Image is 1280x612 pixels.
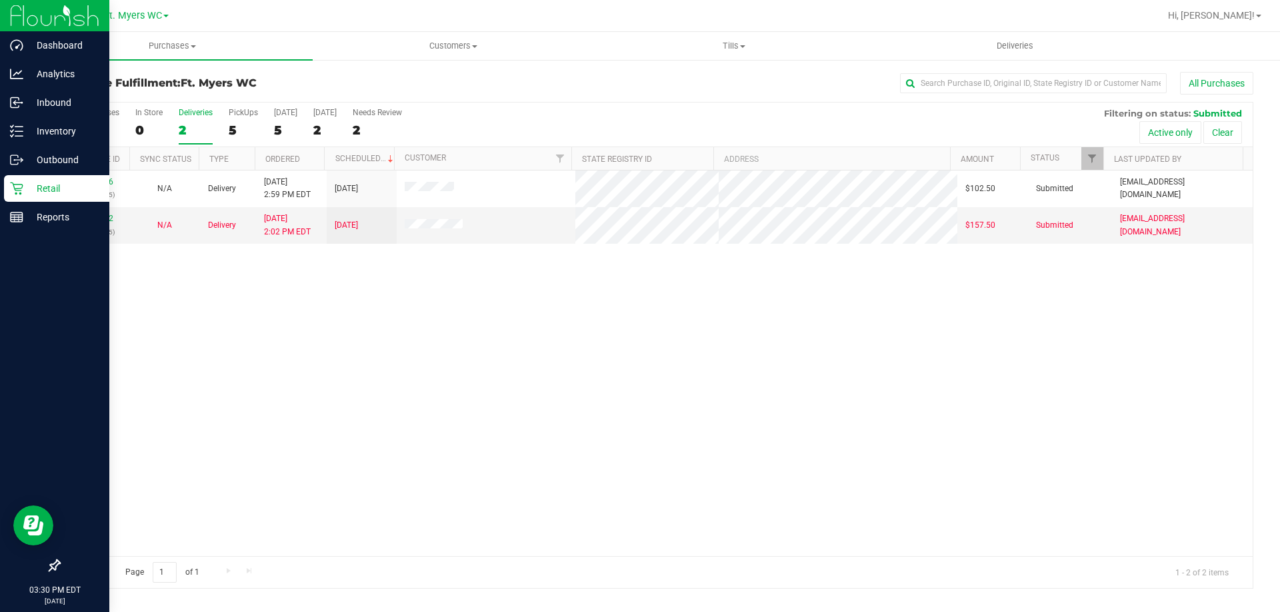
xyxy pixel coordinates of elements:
[181,77,257,89] span: Ft. Myers WC
[265,154,300,164] a: Ordered
[157,219,172,232] button: N/A
[582,154,652,164] a: State Registry ID
[1139,121,1201,144] button: Active only
[335,219,358,232] span: [DATE]
[1203,121,1242,144] button: Clear
[23,123,103,139] p: Inventory
[10,210,23,224] inline-svg: Reports
[23,37,103,53] p: Dashboard
[335,182,358,195] span: [DATE]
[157,184,172,193] span: Not Applicable
[32,32,313,60] a: Purchases
[76,177,113,186] a: 11844896
[1081,147,1103,170] a: Filter
[10,125,23,138] inline-svg: Inventory
[593,32,874,60] a: Tills
[274,123,297,138] div: 5
[353,123,402,138] div: 2
[179,123,213,138] div: 2
[713,147,950,170] th: Address
[23,209,103,225] p: Reports
[965,219,995,232] span: $157.50
[961,154,994,164] a: Amount
[965,182,995,195] span: $102.50
[1104,108,1191,119] span: Filtering on status:
[313,40,593,52] span: Customers
[23,66,103,82] p: Analytics
[1120,212,1245,238] span: [EMAIL_ADDRESS][DOMAIN_NAME]
[549,147,571,170] a: Filter
[264,176,311,201] span: [DATE] 2:59 PM EDT
[10,67,23,81] inline-svg: Analytics
[23,180,103,196] p: Retail
[1168,10,1255,21] span: Hi, [PERSON_NAME]!
[6,596,103,606] p: [DATE]
[76,214,113,223] a: 11843722
[1114,154,1181,164] a: Last Updated By
[1180,72,1253,95] button: All Purchases
[208,182,236,195] span: Delivery
[313,123,337,138] div: 2
[32,40,313,52] span: Purchases
[135,108,163,117] div: In Store
[313,108,337,117] div: [DATE]
[208,219,236,232] span: Delivery
[23,95,103,111] p: Inbound
[229,108,258,117] div: PickUps
[135,123,163,138] div: 0
[900,73,1167,93] input: Search Purchase ID, Original ID, State Registry ID or Customer Name...
[179,108,213,117] div: Deliveries
[157,220,172,230] span: Not Applicable
[10,39,23,52] inline-svg: Dashboard
[1036,219,1073,232] span: Submitted
[13,505,53,545] iframe: Resource center
[1165,562,1239,582] span: 1 - 2 of 2 items
[153,562,177,583] input: 1
[594,40,873,52] span: Tills
[335,154,396,163] a: Scheduled
[23,152,103,168] p: Outbound
[59,77,457,89] h3: Purchase Fulfillment:
[6,584,103,596] p: 03:30 PM EDT
[264,212,311,238] span: [DATE] 2:02 PM EDT
[313,32,593,60] a: Customers
[10,182,23,195] inline-svg: Retail
[274,108,297,117] div: [DATE]
[10,153,23,166] inline-svg: Outbound
[979,40,1051,52] span: Deliveries
[1120,176,1245,201] span: [EMAIL_ADDRESS][DOMAIN_NAME]
[1193,108,1242,119] span: Submitted
[104,10,162,21] span: Ft. Myers WC
[1031,153,1059,162] a: Status
[157,182,172,195] button: N/A
[875,32,1155,60] a: Deliveries
[209,154,229,164] a: Type
[229,123,258,138] div: 5
[353,108,402,117] div: Needs Review
[140,154,191,164] a: Sync Status
[10,96,23,109] inline-svg: Inbound
[114,562,210,583] span: Page of 1
[405,153,446,162] a: Customer
[1036,182,1073,195] span: Submitted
